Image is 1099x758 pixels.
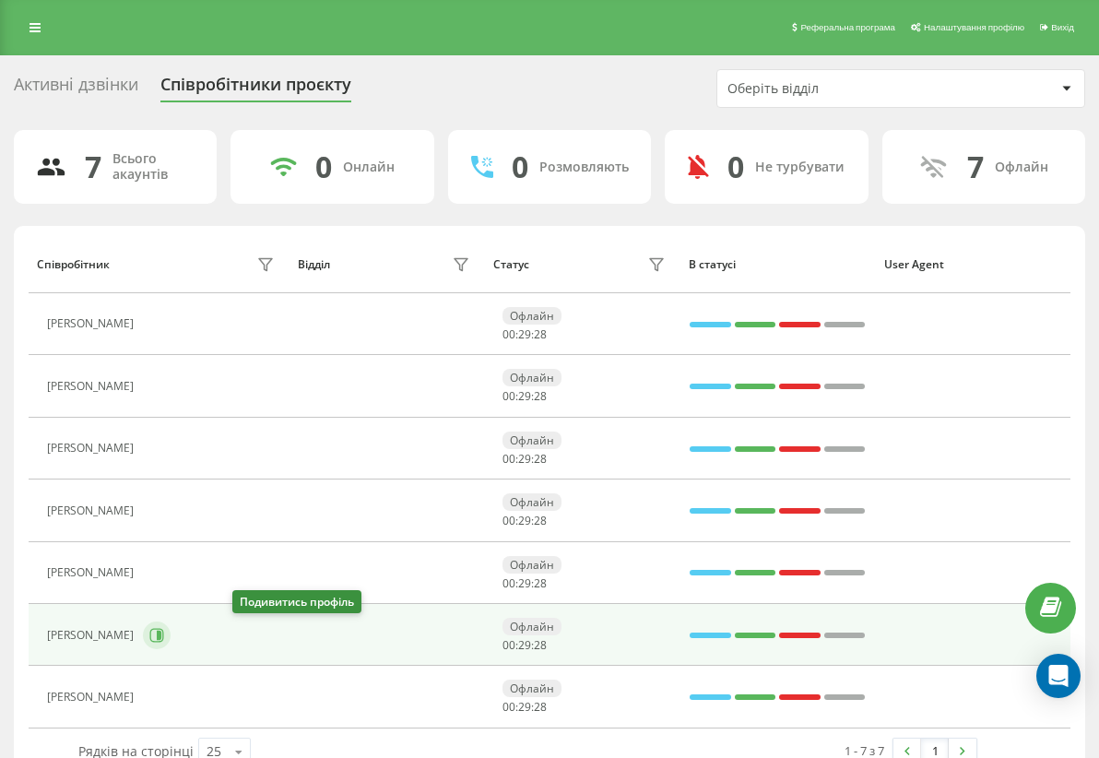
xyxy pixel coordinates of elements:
span: 28 [534,699,547,715]
span: 28 [534,513,547,528]
div: : : [502,453,547,466]
div: Всього акаунтів [112,151,195,183]
div: Офлайн [995,160,1048,175]
span: 29 [518,575,531,591]
div: : : [502,328,547,341]
span: 28 [534,451,547,467]
span: 00 [502,388,515,404]
div: [PERSON_NAME] [47,380,138,393]
div: Офлайн [502,680,561,697]
span: 29 [518,388,531,404]
div: Оберіть відділ [727,81,948,97]
div: User Agent [884,258,1062,271]
div: 7 [85,149,101,184]
div: В статусі [689,258,867,271]
div: Співробітник [37,258,110,271]
div: Офлайн [502,618,561,635]
div: Офлайн [502,493,561,511]
span: 29 [518,637,531,653]
span: 28 [534,388,547,404]
div: Відділ [298,258,330,271]
span: 00 [502,637,515,653]
div: Онлайн [343,160,395,175]
div: [PERSON_NAME] [47,566,138,579]
span: 29 [518,326,531,342]
div: Подивитись профіль [232,590,361,613]
span: Реферальна програма [800,22,895,32]
span: 00 [502,326,515,342]
div: Статус [493,258,529,271]
span: 29 [518,513,531,528]
div: Не турбувати [755,160,845,175]
span: Вихід [1051,22,1074,32]
div: 0 [512,149,528,184]
span: 00 [502,451,515,467]
div: [PERSON_NAME] [47,504,138,517]
span: 00 [502,699,515,715]
div: Офлайн [502,307,561,325]
div: Розмовляють [539,160,629,175]
div: : : [502,577,547,590]
div: Open Intercom Messenger [1036,654,1081,698]
div: : : [502,515,547,527]
span: 28 [534,326,547,342]
div: 0 [315,149,332,184]
div: [PERSON_NAME] [47,629,138,642]
div: Співробітники проєкту [160,75,351,103]
div: : : [502,639,547,652]
div: [PERSON_NAME] [47,442,138,455]
span: 28 [534,637,547,653]
div: 0 [727,149,744,184]
div: [PERSON_NAME] [47,691,138,704]
span: 28 [534,575,547,591]
span: 29 [518,451,531,467]
div: Офлайн [502,432,561,449]
div: Активні дзвінки [14,75,138,103]
div: Офлайн [502,369,561,386]
div: 7 [967,149,984,184]
span: 29 [518,699,531,715]
span: 00 [502,513,515,528]
div: [PERSON_NAME] [47,317,138,330]
span: 00 [502,575,515,591]
div: Офлайн [502,556,561,574]
div: : : [502,701,547,714]
span: Налаштування профілю [924,22,1024,32]
div: : : [502,390,547,403]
